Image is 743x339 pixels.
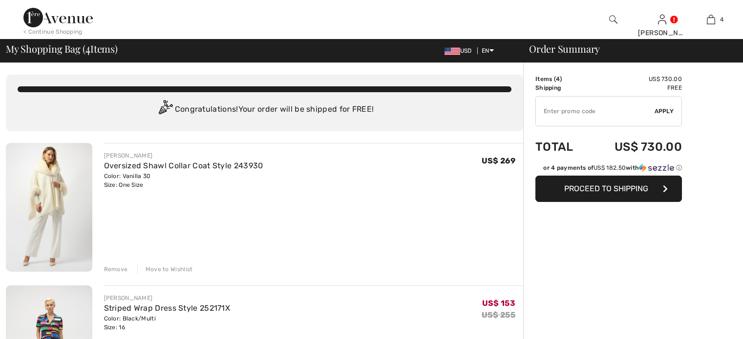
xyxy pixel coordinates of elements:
[535,176,682,202] button: Proceed to Shipping
[445,47,460,55] img: US Dollar
[658,14,666,25] img: My Info
[609,14,617,25] img: search the website
[556,76,560,82] span: 4
[104,151,263,160] div: [PERSON_NAME]
[482,47,494,54] span: EN
[638,28,686,38] div: [PERSON_NAME]
[6,143,92,272] img: Oversized Shawl Collar Coat Style 243930
[482,310,515,319] s: US$ 255
[536,97,655,126] input: Promo code
[482,299,515,308] span: US$ 153
[104,172,263,189] div: Color: Vanilla 30 Size: One Size
[639,163,674,172] img: Sezzle
[482,156,515,165] span: US$ 269
[155,100,175,120] img: Congratulation2.svg
[85,41,90,54] span: 4
[6,44,118,54] span: My Shopping Bag ( Items)
[23,8,93,27] img: 1ère Avenue
[535,83,588,92] td: Shipping
[517,44,737,54] div: Order Summary
[543,163,682,172] div: or 4 payments of with
[564,184,648,193] span: Proceed to Shipping
[588,83,682,92] td: Free
[535,163,682,176] div: or 4 payments ofUS$ 182.50withSezzle Click to learn more about Sezzle
[104,314,231,332] div: Color: Black/Multi Size: 16
[658,15,666,24] a: Sign In
[655,107,674,116] span: Apply
[104,161,263,170] a: Oversized Shawl Collar Coat Style 243930
[720,15,723,24] span: 4
[23,27,83,36] div: < Continue Shopping
[104,265,128,274] div: Remove
[535,75,588,83] td: Items ( )
[588,75,682,83] td: US$ 730.00
[707,14,715,25] img: My Bag
[18,100,511,120] div: Congratulations! Your order will be shipped for FREE!
[588,130,682,163] td: US$ 730.00
[687,14,735,25] a: 4
[137,265,193,274] div: Move to Wishlist
[104,303,231,313] a: Striped Wrap Dress Style 252171X
[104,294,231,302] div: [PERSON_NAME]
[535,130,588,163] td: Total
[594,164,626,171] span: US$ 182.50
[445,47,476,54] span: USD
